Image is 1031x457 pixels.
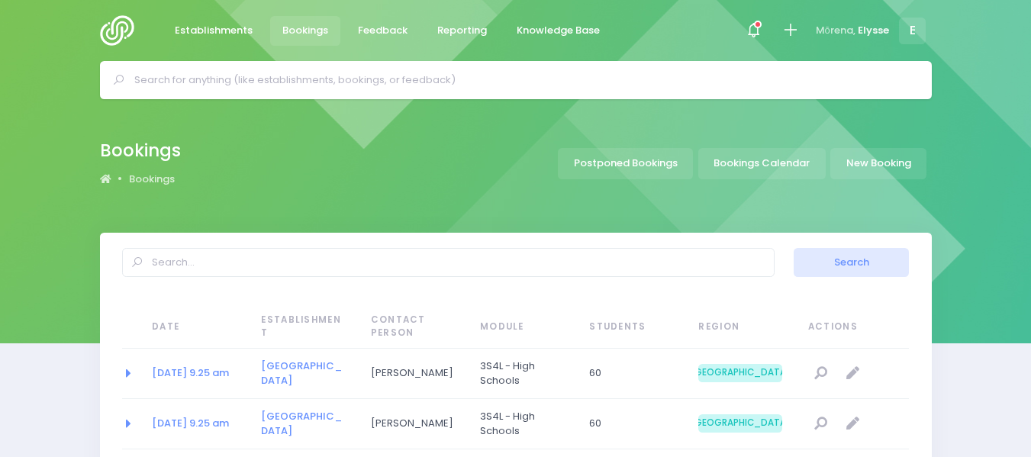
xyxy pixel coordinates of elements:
td: Jasmine Lambert [361,349,470,399]
span: 3S4L - High Schools [480,409,564,439]
td: 60 [579,349,688,399]
a: [DATE] 9.25 am [152,416,229,430]
a: Bookings [129,172,175,187]
h2: Bookings [100,140,181,161]
button: Search [794,248,909,277]
a: [GEOGRAPHIC_DATA] [261,409,342,439]
span: Knowledge Base [517,23,600,38]
span: E [899,18,926,44]
span: Contact Person [371,314,455,340]
td: Hagley Community College [251,399,360,449]
span: Feedback [358,23,408,38]
a: View [808,411,833,436]
a: New Booking [830,148,926,179]
span: Date [152,320,236,334]
a: Feedback [346,16,420,46]
td: 3S4L - High Schools [470,399,579,449]
span: Students [589,320,673,334]
span: Module [480,320,564,334]
img: Logo [100,15,143,46]
span: [PERSON_NAME] [371,416,455,431]
span: [GEOGRAPHIC_DATA] [698,364,782,382]
span: 3S4L - High Schools [480,359,564,388]
td: null [798,349,909,399]
a: Edit [840,411,865,436]
a: Knowledge Base [504,16,613,46]
a: Bookings Calendar [698,148,826,179]
a: Edit [840,361,865,386]
a: Postponed Bookings [558,148,693,179]
input: Search for anything (like establishments, bookings, or feedback) [134,69,910,92]
span: Elysse [858,23,889,38]
a: Bookings [270,16,341,46]
td: South Island [688,349,797,399]
td: 2026-06-09 09:25:00 [142,399,251,449]
a: Reporting [425,16,500,46]
span: Actions [808,320,904,334]
td: Jasmine Lambert [361,399,470,449]
span: 60 [589,416,673,431]
td: South Island [688,399,797,449]
input: Search... [122,248,775,277]
td: 3S4L - High Schools [470,349,579,399]
span: Mōrena, [816,23,855,38]
td: 2026-06-16 09:25:00 [142,349,251,399]
a: [GEOGRAPHIC_DATA] [261,359,342,388]
td: null [798,399,909,449]
span: [GEOGRAPHIC_DATA] [698,414,782,433]
span: Bookings [282,23,328,38]
span: [PERSON_NAME] [371,365,455,381]
span: Region [698,320,782,334]
span: Establishments [175,23,253,38]
span: 60 [589,365,673,381]
span: Establishment [261,314,345,340]
td: Hagley Community College [251,349,360,399]
a: View [808,361,833,386]
a: [DATE] 9.25 am [152,365,229,380]
a: Establishments [163,16,266,46]
td: 60 [579,399,688,449]
span: Reporting [437,23,487,38]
